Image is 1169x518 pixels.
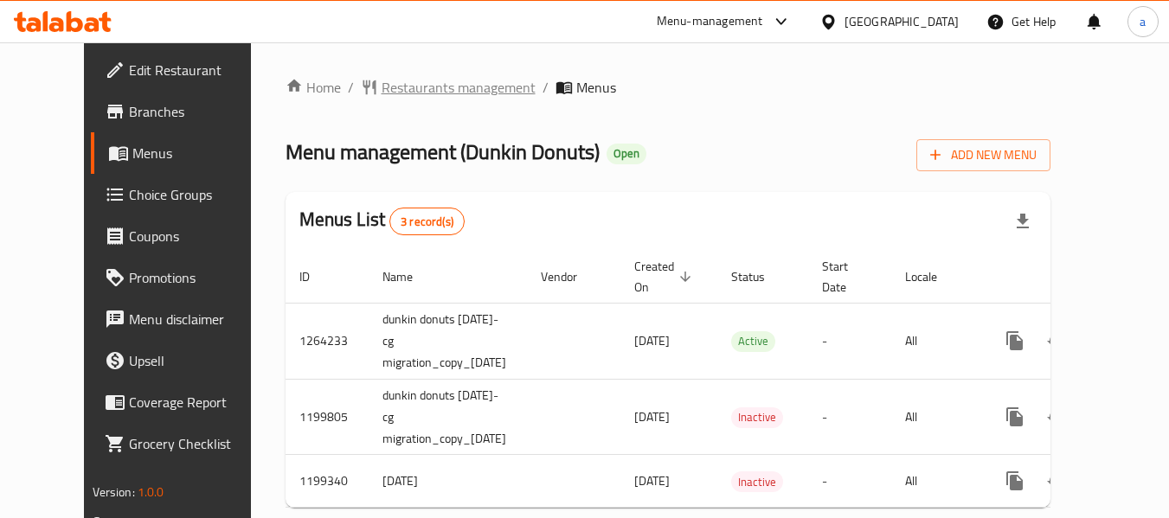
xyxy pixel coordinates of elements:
div: Export file [1002,201,1044,242]
td: dunkin donuts [DATE]-cg migration_copy_[DATE] [369,303,527,379]
td: - [808,303,891,379]
span: Edit Restaurant [129,60,266,80]
span: Add New Menu [930,144,1037,166]
span: Restaurants management [382,77,536,98]
span: [DATE] [634,406,670,428]
nav: breadcrumb [286,77,1051,98]
a: Upsell [91,340,279,381]
a: Restaurants management [361,77,536,98]
td: dunkin donuts [DATE]-cg migration_copy_[DATE] [369,379,527,455]
span: Menus [576,77,616,98]
span: Choice Groups [129,184,266,205]
a: Home [286,77,341,98]
span: Promotions [129,267,266,288]
button: Change Status [1036,320,1077,361]
li: / [348,77,354,98]
td: - [808,379,891,455]
span: Upsell [129,350,266,371]
span: Coupons [129,226,266,246]
li: / [543,77,549,98]
a: Menus [91,132,279,174]
span: Active [731,331,775,351]
button: more [994,320,1036,361]
span: Grocery Checklist [129,433,266,454]
div: Inactive [731,407,783,428]
a: Coverage Report [91,381,279,423]
span: Menu management ( Dunkin Donuts ) [286,132,600,171]
td: All [891,303,980,379]
button: more [994,396,1036,438]
a: Coupons [91,215,279,257]
a: Choice Groups [91,174,279,215]
td: All [891,379,980,455]
span: a [1140,12,1146,31]
td: 1199805 [286,379,369,455]
button: more [994,460,1036,502]
span: Vendor [541,266,600,287]
span: [DATE] [634,329,670,352]
span: 1.0.0 [138,481,164,503]
a: Branches [91,91,279,132]
a: Edit Restaurant [91,49,279,91]
div: Menu-management [657,11,763,32]
span: Menus [132,143,266,163]
a: Promotions [91,257,279,298]
a: Menu disclaimer [91,298,279,340]
span: Start Date [822,256,870,297]
button: Change Status [1036,396,1077,438]
td: 1264233 [286,303,369,379]
span: Version: [93,481,135,503]
span: Open [607,146,646,161]
span: 3 record(s) [390,214,464,230]
button: Change Status [1036,460,1077,502]
div: Active [731,331,775,352]
td: All [891,455,980,508]
span: Name [382,266,435,287]
button: Add New Menu [916,139,1050,171]
span: [DATE] [634,470,670,492]
span: ID [299,266,332,287]
span: Locale [905,266,960,287]
span: Inactive [731,407,783,427]
h2: Menus List [299,207,465,235]
span: Inactive [731,472,783,492]
td: - [808,455,891,508]
td: 1199340 [286,455,369,508]
span: Created On [634,256,697,297]
span: Coverage Report [129,392,266,412]
div: [GEOGRAPHIC_DATA] [845,12,959,31]
span: Branches [129,101,266,122]
div: Open [607,144,646,164]
td: [DATE] [369,455,527,508]
span: Menu disclaimer [129,309,266,329]
a: Grocery Checklist [91,423,279,464]
span: Status [731,266,787,287]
